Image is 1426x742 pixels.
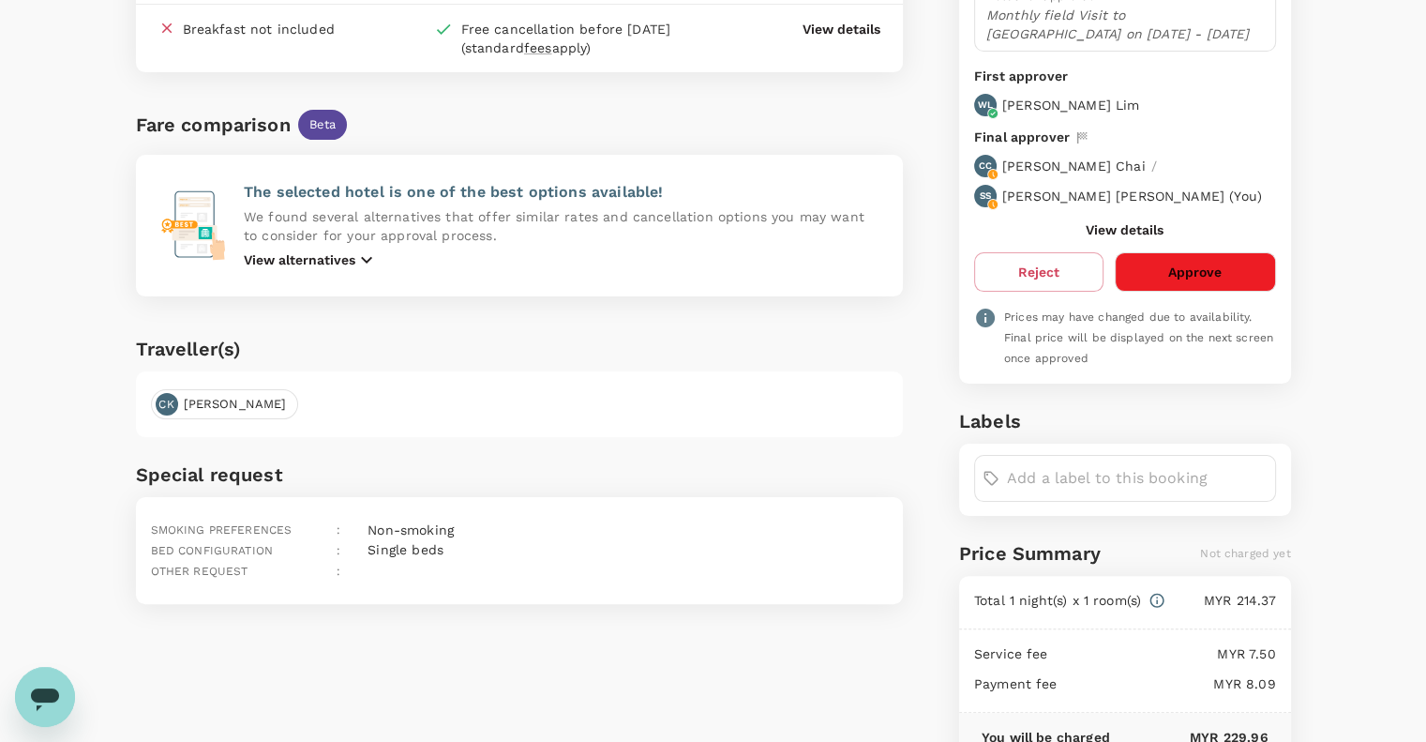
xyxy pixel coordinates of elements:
p: Payment fee [974,674,1058,693]
p: View alternatives [244,250,355,269]
span: Smoking preferences [151,523,293,537]
input: Add a label to this booking [1007,463,1268,493]
div: Breakfast not included [183,20,335,38]
p: [PERSON_NAME] Lim [1002,96,1140,114]
div: Single beds [360,533,443,561]
p: Monthly field Visit to [GEOGRAPHIC_DATA] on [DATE] - [DATE] [986,6,1264,43]
span: Not charged yet [1200,547,1290,560]
iframe: Button to launch messaging window [15,667,75,727]
p: CC [979,159,992,173]
button: View alternatives [244,249,378,271]
h6: Labels [959,406,1291,436]
p: SS [980,189,991,203]
p: We found several alternatives that offer similar rates and cancellation options you may want to c... [244,207,880,245]
p: The selected hotel is one of the best options available! [244,181,880,204]
p: Service fee [974,644,1048,663]
span: : [337,523,340,537]
button: View details [803,20,880,38]
span: : [337,565,340,578]
h6: Special request [136,460,904,490]
span: Beta [298,116,348,134]
div: Non-smoking [360,513,454,539]
p: MYR 7.50 [1048,644,1276,663]
p: WL [978,98,993,112]
p: MYR 214.37 [1165,591,1275,610]
span: [PERSON_NAME] [173,396,298,414]
div: CK [156,393,178,416]
h6: Price Summary [959,538,1101,568]
h6: Traveller(s) [136,334,904,364]
button: View details [1086,222,1163,237]
p: [PERSON_NAME] [PERSON_NAME] ( You ) [1002,187,1262,205]
div: Fare comparison [136,110,291,140]
button: Reject [974,252,1103,292]
span: Prices may have changed due to availability. Final price will be displayed on the next screen onc... [1004,310,1273,365]
span: : [337,544,340,557]
p: First approver [974,67,1276,86]
p: Final approver [974,128,1070,147]
span: fees [524,40,552,55]
p: / [1151,157,1157,175]
span: Bed configuration [151,544,274,557]
div: Free cancellation before [DATE] (standard apply) [460,20,727,57]
button: Approve [1115,252,1275,292]
p: MYR 8.09 [1058,674,1276,693]
span: Other request [151,565,248,578]
p: [PERSON_NAME] Chai [1002,157,1146,175]
p: Total 1 night(s) x 1 room(s) [974,591,1141,610]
